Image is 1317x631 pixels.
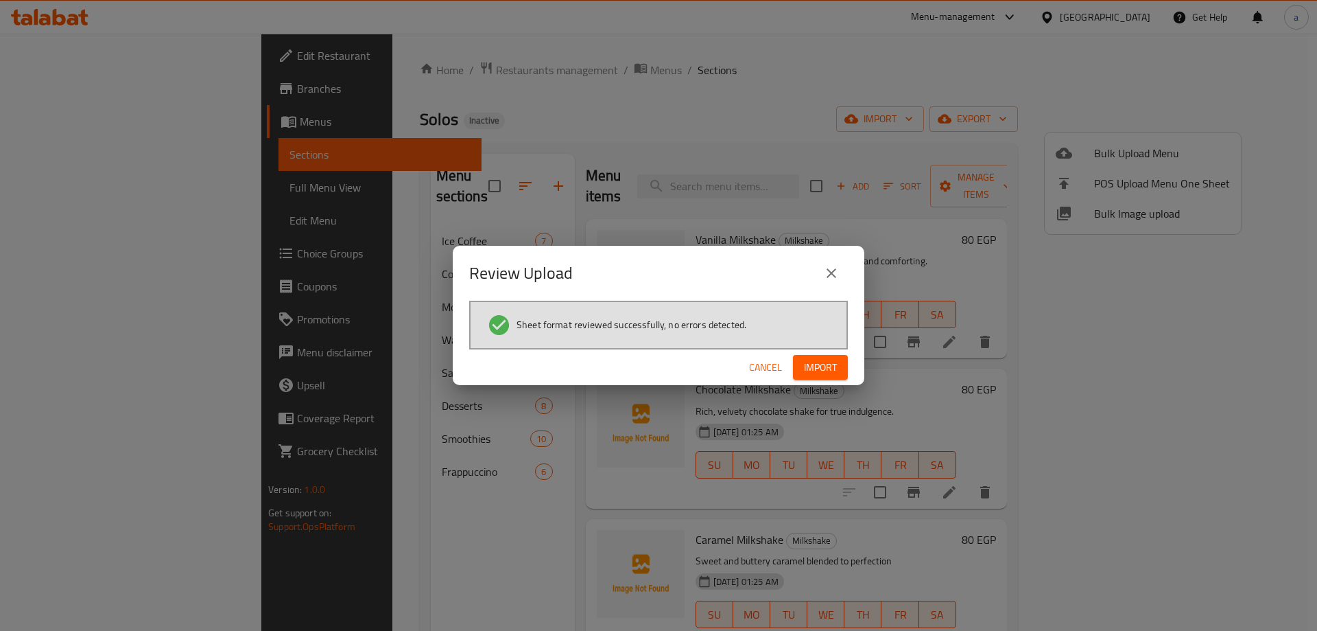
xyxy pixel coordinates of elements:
[815,257,848,290] button: close
[749,359,782,376] span: Cancel
[804,359,837,376] span: Import
[744,355,787,380] button: Cancel
[517,318,746,332] span: Sheet format reviewed successfully, no errors detected.
[793,355,848,380] button: Import
[469,262,573,284] h2: Review Upload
